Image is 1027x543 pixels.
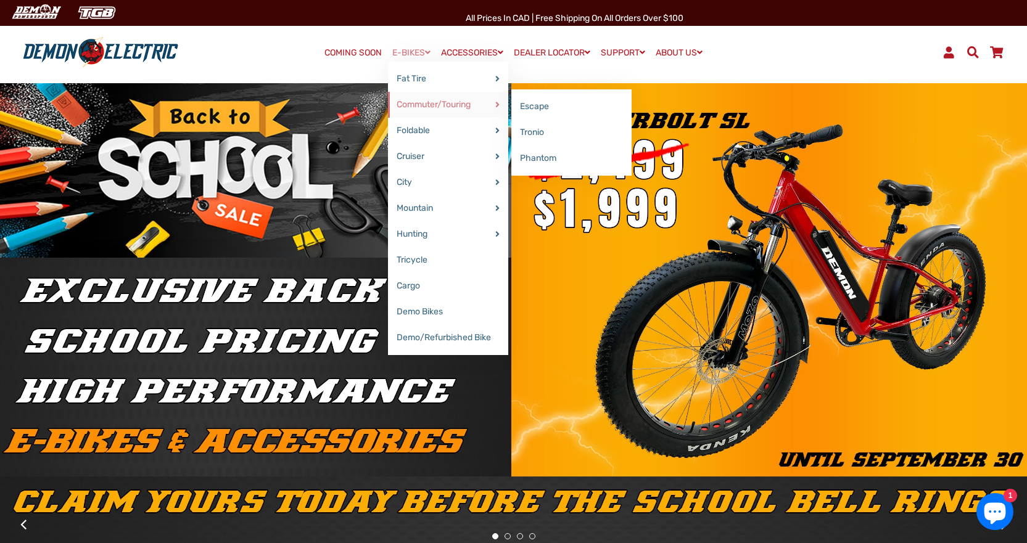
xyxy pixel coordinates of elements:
a: DEALER LOCATOR [509,44,595,62]
a: Tricycle [388,247,508,273]
button: 2 of 4 [505,533,511,539]
a: Hunting [388,221,508,247]
inbox-online-store-chat: Shopify online store chat [973,493,1017,533]
a: Foldable [388,118,508,144]
a: ACCESSORIES [437,44,508,62]
a: Fat Tire [388,66,508,92]
button: 3 of 4 [517,533,523,539]
a: COMING SOON [320,44,386,62]
a: Demo Bikes [388,299,508,325]
a: ABOUT US [651,44,707,62]
img: Demon Electric logo [19,36,183,68]
a: Escape [511,94,632,120]
a: SUPPORT [596,44,650,62]
a: Cruiser [388,144,508,169]
a: Phantom [511,145,632,171]
button: 4 of 4 [529,533,535,539]
button: 1 of 4 [492,533,498,539]
a: Cargo [388,273,508,299]
img: TGB Canada [72,2,122,23]
a: Demo/Refurbished Bike [388,325,508,351]
a: Commuter/Touring [388,92,508,118]
a: E-BIKES [388,44,435,62]
a: Tronio [511,120,632,145]
img: Demon Electric [6,2,65,23]
a: Mountain [388,195,508,221]
a: City [388,169,508,195]
span: All Prices in CAD | Free shipping on all orders over $100 [466,13,683,23]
